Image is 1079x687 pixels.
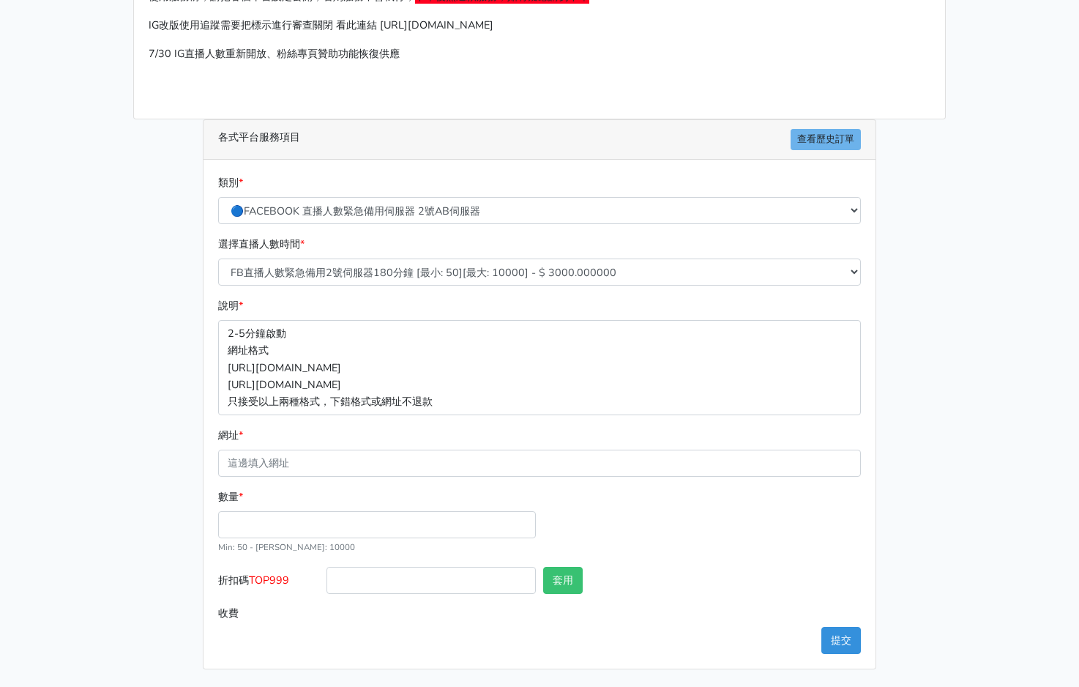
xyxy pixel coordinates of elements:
div: 各式平台服務項目 [204,120,875,160]
small: Min: 50 - [PERSON_NAME]: 10000 [218,541,355,553]
label: 數量 [218,489,243,505]
input: 這邊填入網址 [218,450,861,477]
p: 2-5分鐘啟動 網址格式 [URL][DOMAIN_NAME] [URL][DOMAIN_NAME] 只接受以上兩種格式，下錯格式或網址不退款 [218,320,861,415]
button: 套用 [543,567,583,594]
label: 選擇直播人數時間 [218,236,305,253]
label: 類別 [218,174,243,191]
span: TOP999 [249,573,289,587]
p: 7/30 IG直播人數重新開放、粉絲專頁贊助功能恢復供應 [149,45,930,62]
label: 折扣碼 [214,567,323,600]
a: 查看歷史訂單 [791,129,861,150]
button: 提交 [821,627,861,654]
label: 網址 [218,427,243,444]
label: 說明 [218,297,243,314]
p: IG改版使用追蹤需要把標示進行審查關閉 看此連結 [URL][DOMAIN_NAME] [149,17,930,34]
label: 收費 [214,600,323,627]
